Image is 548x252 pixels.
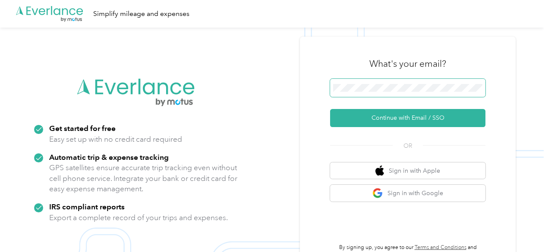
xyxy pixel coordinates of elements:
[330,185,485,202] button: google logoSign in with Google
[372,188,383,199] img: google logo
[49,212,228,223] p: Export a complete record of your trips and expenses.
[49,134,182,145] p: Easy set up with no credit card required
[415,244,466,251] a: Terms and Conditions
[369,58,446,70] h3: What's your email?
[393,141,423,150] span: OR
[49,152,169,162] strong: Automatic trip & expense tracking
[49,162,238,194] p: GPS satellites ensure accurate trip tracking even without cell phone service. Integrate your bank...
[330,162,485,179] button: apple logoSign in with Apple
[330,109,485,127] button: Continue with Email / SSO
[49,124,116,133] strong: Get started for free
[49,202,125,211] strong: IRS compliant reports
[375,165,384,176] img: apple logo
[93,9,189,19] div: Simplify mileage and expenses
